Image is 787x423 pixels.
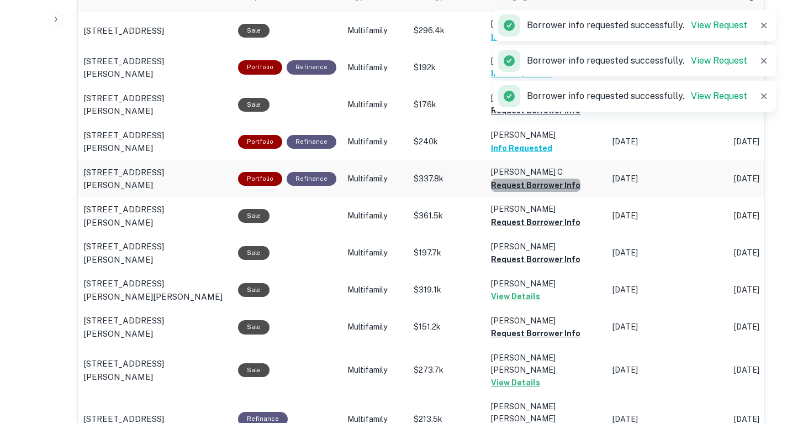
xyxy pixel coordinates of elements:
p: $151.2k [414,321,480,333]
p: [PERSON_NAME] [491,129,601,141]
p: [PERSON_NAME] T [491,92,601,104]
div: This loan purpose was for refinancing [287,135,336,149]
p: $197.7k [414,247,480,259]
button: Info Requested [491,30,552,44]
p: Multifamily [347,284,403,296]
p: Multifamily [347,25,403,36]
p: [DATE] [612,247,723,259]
div: This is a portfolio loan with 2 properties [238,172,282,186]
p: [PERSON_NAME] [491,203,601,215]
div: This loan purpose was for refinancing [287,172,336,186]
p: Multifamily [347,247,403,259]
p: $319.1k [414,284,480,296]
p: [DATE] [612,321,723,333]
p: Borrower info requested successfully. [527,54,747,67]
a: [STREET_ADDRESS][PERSON_NAME] [83,203,227,229]
p: Borrower info requested successfully. [527,19,747,32]
p: Multifamily [347,321,403,333]
button: Request Borrower Info [491,253,580,266]
p: [DATE] [612,173,723,185]
p: Multifamily [347,173,403,185]
div: Sale [238,246,270,260]
a: View Request [691,20,747,30]
div: Sale [238,98,270,112]
p: [DATE] [612,210,723,222]
a: [STREET_ADDRESS][PERSON_NAME][PERSON_NAME] [83,277,227,303]
p: Multifamily [347,99,403,111]
p: [PERSON_NAME] [491,241,601,253]
p: $192k [414,62,480,74]
iframe: Chat Widget [732,335,787,388]
button: Request Borrower Info [491,327,580,340]
p: [PERSON_NAME] C [491,166,601,178]
p: $240k [414,136,480,148]
a: View Request [691,55,747,66]
p: Multifamily [347,210,403,222]
p: $361.5k [414,210,480,222]
div: Sale [238,209,270,223]
p: $176k [414,99,480,111]
button: Info Requested [491,142,552,155]
div: Sale [238,320,270,334]
div: This loan purpose was for refinancing [287,60,336,74]
a: [STREET_ADDRESS][PERSON_NAME] [83,129,227,155]
a: View Request [691,91,747,101]
p: Multifamily [347,364,403,376]
a: [STREET_ADDRESS][PERSON_NAME] [83,92,227,118]
a: [STREET_ADDRESS] [83,24,227,38]
p: $337.8k [414,173,480,185]
div: This is a portfolio loan with 2 properties [238,135,282,149]
p: Borrower info requested successfully. [527,90,747,103]
p: [STREET_ADDRESS] [83,24,164,38]
p: [PERSON_NAME] [PERSON_NAME] [491,352,601,376]
a: [STREET_ADDRESS][PERSON_NAME] [83,314,227,340]
a: [STREET_ADDRESS][PERSON_NAME] [83,55,227,81]
button: Info Requested [491,67,552,80]
p: [PERSON_NAME] [491,18,601,30]
button: Request Borrower Info [491,179,580,192]
div: Sale [238,24,270,38]
div: Sale [238,363,270,377]
p: [DATE] [612,284,723,296]
p: Multifamily [347,62,403,74]
p: [PERSON_NAME] Revocable [491,55,601,67]
button: View Details [491,376,540,389]
p: [PERSON_NAME] [491,315,601,327]
button: View Details [491,290,540,303]
p: [DATE] [612,364,723,376]
a: [STREET_ADDRESS][PERSON_NAME] [83,240,227,266]
a: [STREET_ADDRESS][PERSON_NAME] [83,166,227,192]
p: [DATE] [612,136,723,148]
p: $273.7k [414,364,480,376]
p: [PERSON_NAME] [491,278,601,290]
div: This is a portfolio loan with 2 properties [238,60,282,74]
p: Multifamily [347,136,403,148]
p: $296.4k [414,25,480,36]
button: Request Borrower Info [491,216,580,229]
div: Sale [238,283,270,297]
a: [STREET_ADDRESS][PERSON_NAME] [83,357,227,383]
button: Request Borrower Info [491,104,580,117]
